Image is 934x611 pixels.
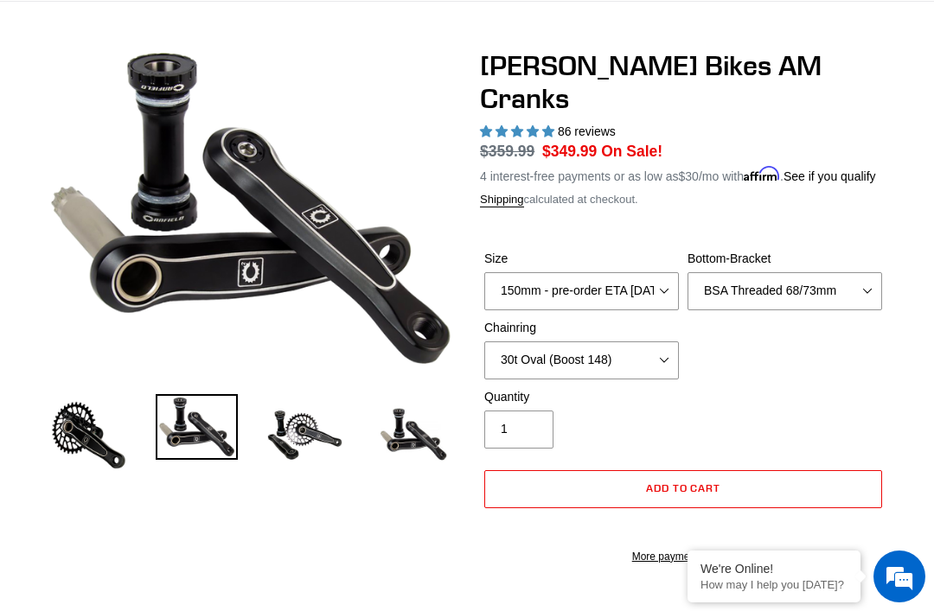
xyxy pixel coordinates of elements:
label: Quantity [484,388,679,406]
a: Shipping [480,193,524,207]
p: 4 interest-free payments or as low as /mo with . [480,163,876,186]
span: Add to cart [646,481,721,494]
a: See if you qualify - Learn more about Affirm Financing (opens in modal) [784,169,876,183]
div: Chat with us now [116,97,317,119]
label: Chainring [484,319,679,337]
span: $30 [679,169,699,183]
img: Load image into Gallery viewer, Canfield Cranks [156,394,238,460]
a: More payment options [484,549,882,564]
div: Navigation go back [19,95,45,121]
span: Affirm [744,167,780,181]
div: We're Online! [700,562,848,576]
label: Bottom-Bracket [688,250,882,268]
img: Load image into Gallery viewer, Canfield Bikes AM Cranks [264,394,346,476]
img: d_696896380_company_1647369064580_696896380 [55,86,99,130]
button: Add to cart [484,470,882,508]
span: On Sale! [601,140,662,162]
label: Size [484,250,679,268]
h1: [PERSON_NAME] Bikes AM Cranks [480,49,886,116]
span: 4.97 stars [480,124,558,138]
div: Minimize live chat window [284,9,325,50]
img: Load image into Gallery viewer, CANFIELD-AM_DH-CRANKS [372,394,454,476]
div: calculated at checkout. [480,191,886,208]
s: $359.99 [480,143,534,160]
span: We're online! [100,191,239,366]
textarea: Type your message and hit 'Enter' [9,418,329,479]
img: Load image into Gallery viewer, Canfield Bikes AM Cranks [48,394,130,476]
p: How may I help you today? [700,578,848,591]
span: $349.99 [542,143,597,160]
span: 86 reviews [558,124,616,138]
